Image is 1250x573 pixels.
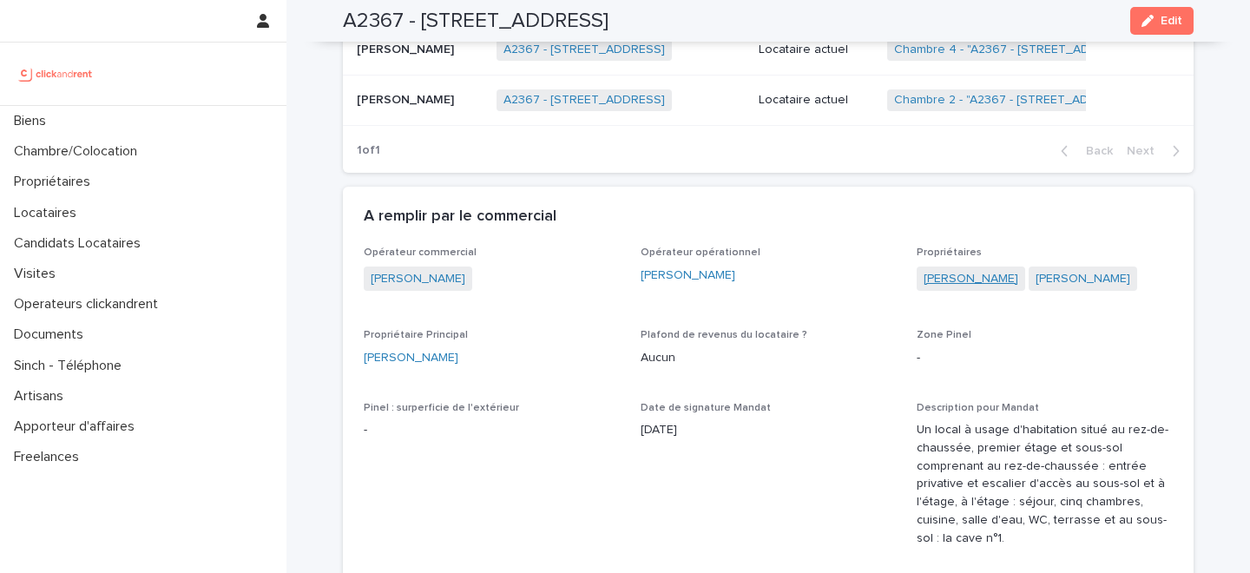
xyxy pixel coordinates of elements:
[641,403,771,413] span: Date de signature Mandat
[1076,145,1113,157] span: Back
[14,56,98,91] img: UCB0brd3T0yccxBKYDjQ
[364,247,477,258] span: Opérateur commercial
[364,330,468,340] span: Propriétaire Principal
[917,330,971,340] span: Zone Pinel
[759,43,873,57] p: Locataire actuel
[7,358,135,374] p: Sinch - Téléphone
[7,235,155,252] p: Candidats Locataires
[7,174,104,190] p: Propriétaires
[364,349,458,367] a: [PERSON_NAME]
[917,247,982,258] span: Propriétaires
[343,75,1194,125] tr: [PERSON_NAME][PERSON_NAME] A2367 - [STREET_ADDRESS] Locataire actuelChambre 2 - "A2367 - [STREET_...
[917,421,1173,548] p: Un local à usage d'habitation situé au rez-de-chaussée, premier étage et sous-sol comprenant au r...
[7,449,93,465] p: Freelances
[7,143,151,160] p: Chambre/Colocation
[7,266,69,282] p: Visites
[7,418,148,435] p: Apporteur d'affaires
[503,93,665,108] a: A2367 - [STREET_ADDRESS]
[1130,7,1194,35] button: Edit
[1047,143,1120,159] button: Back
[1161,15,1182,27] span: Edit
[343,9,609,34] h2: A2367 - [STREET_ADDRESS]
[7,296,172,313] p: Operateurs clickandrent
[364,207,556,227] h2: A remplir par le commercial
[343,129,394,172] p: 1 of 1
[7,388,77,405] p: Artisans
[759,93,873,108] p: Locataire actuel
[1120,143,1194,159] button: Next
[364,421,620,439] p: -
[917,349,1173,367] p: -
[371,270,465,288] a: [PERSON_NAME]
[924,270,1018,288] a: [PERSON_NAME]
[641,267,735,285] a: [PERSON_NAME]
[1127,145,1165,157] span: Next
[894,43,1136,57] a: Chambre 4 - "A2367 - [STREET_ADDRESS]"
[7,113,60,129] p: Biens
[641,247,760,258] span: Opérateur opérationnel
[7,205,90,221] p: Locataires
[641,349,897,367] p: Aucun
[894,93,1135,108] a: Chambre 2 - "A2367 - [STREET_ADDRESS]"
[364,403,519,413] span: Pinel : surperficie de l'extérieur
[641,421,897,439] p: [DATE]
[343,25,1194,76] tr: [PERSON_NAME][PERSON_NAME] A2367 - [STREET_ADDRESS] Locataire actuelChambre 4 - "A2367 - [STREET_...
[503,43,665,57] a: A2367 - [STREET_ADDRESS]
[357,89,457,108] p: [PERSON_NAME]
[641,330,807,340] span: Plafond de revenus du locataire ?
[1036,270,1130,288] a: [PERSON_NAME]
[917,403,1039,413] span: Description pour Mandat
[357,39,457,57] p: [PERSON_NAME]
[7,326,97,343] p: Documents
